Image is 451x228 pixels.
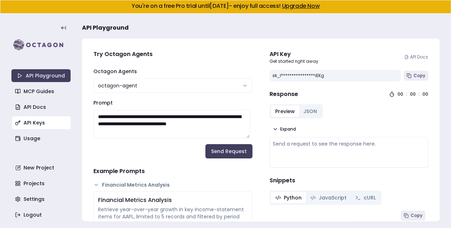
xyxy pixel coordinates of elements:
button: JSON [299,106,321,117]
span: Expand [280,126,296,132]
div: Financial Metrics Analysis [98,196,248,204]
h4: Try Octagon Agents [93,50,252,59]
a: API Docs [12,101,71,113]
a: Usage [12,132,71,145]
a: Logout [12,208,71,221]
a: Settings [12,193,71,206]
h4: Response [270,90,298,98]
div: : [419,91,420,97]
label: Prompt [93,99,113,106]
div: 00 [398,91,403,97]
button: Copy [404,71,428,81]
button: Preview [271,106,299,117]
span: Copy [411,213,422,218]
span: Copy [414,73,425,78]
span: JavaScript [319,194,347,201]
div: Send a request to see the response here. [273,140,425,147]
span: cURL [364,194,376,201]
a: MCP Guides [12,85,71,98]
button: Copy [401,211,425,221]
div: 00 [422,91,428,97]
button: Send Request [205,144,252,158]
a: Upgrade Now [282,2,319,10]
p: Get started right away [270,59,318,64]
span: Python [284,194,302,201]
a: API Docs [404,54,428,60]
button: Financial Metrics Analysis [93,181,252,188]
h4: Snippets [270,176,429,185]
div: Retrieve year-over-year growth in key income-statement items for AAPL, limited to 5 records and f... [98,206,248,227]
span: API Playground [82,24,129,32]
h4: Example Prompts [93,167,252,176]
button: Expand [270,124,299,134]
a: New Project [12,161,71,174]
h5: You're on a free Pro trial until [DATE] - enjoy full access! [6,3,445,9]
div: : [406,91,407,97]
div: 00 [410,91,416,97]
img: logo-rect-yK7x_WSZ.svg [11,38,71,52]
a: API Keys [12,116,71,129]
div: API Key [270,50,318,59]
label: Octagon Agents [93,68,137,75]
a: Projects [12,177,71,190]
a: API Playground [11,69,71,82]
